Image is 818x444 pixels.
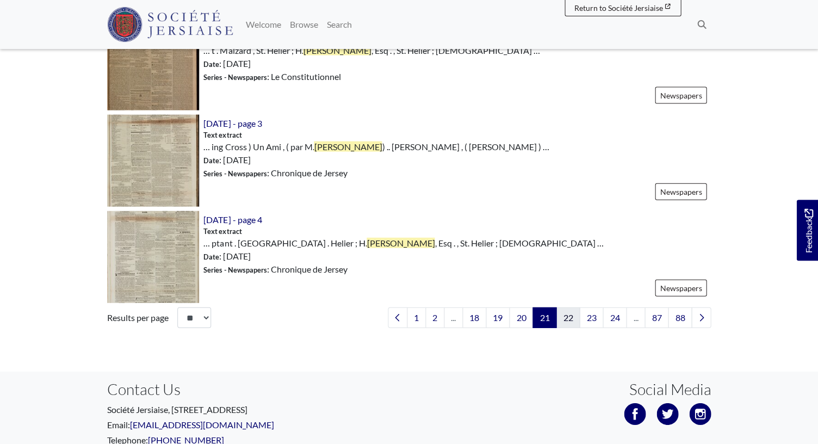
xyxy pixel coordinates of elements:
span: Series - Newspapers [203,73,267,82]
span: Text extract [203,226,241,237]
a: [DATE] - page 3 [203,118,262,128]
span: [PERSON_NAME] [314,141,382,152]
span: Series - Newspapers [203,169,267,178]
a: Goto page 23 [579,307,603,328]
a: [EMAIL_ADDRESS][DOMAIN_NAME] [130,420,274,430]
span: Goto page 21 [532,307,556,328]
h3: Social Media [629,380,711,399]
span: : Le Constitutionnel [203,70,340,83]
span: Date [203,156,219,165]
img: 9th January 1847 - page 3 [107,18,199,110]
span: : Chronique de Jersey [203,166,347,180]
a: Goto page 88 [668,307,692,328]
a: Goto page 2 [425,307,444,328]
h3: Contact Us [107,380,401,399]
a: Goto page 19 [486,307,510,328]
label: Results per page [107,311,169,324]
img: 13th January 1847 - page 4 [107,211,199,303]
span: : [DATE] [203,57,250,70]
a: Société Jersiaise logo [107,4,233,45]
span: [PERSON_NAME] [303,45,371,55]
a: Search [323,14,356,35]
a: Previous page [388,307,407,328]
span: : Chronique de Jersey [203,263,347,276]
span: : [DATE] [203,250,250,263]
span: Return to Société Jersiaise [574,3,662,13]
a: Next page [691,307,711,328]
p: Société Jersiaise, [STREET_ADDRESS] [107,403,401,416]
a: Goto page 18 [462,307,486,328]
a: Goto page 1 [407,307,426,328]
a: Newspapers [655,87,707,104]
span: … t . Malzard , St. Helier ; H. , Esq . , St. Helier ; [DEMOGRAPHIC_DATA] … [203,44,540,57]
img: 13th January 1847 - page 3 [107,115,199,207]
span: [PERSON_NAME] [367,238,435,248]
span: Date [203,252,219,261]
a: Would you like to provide feedback? [796,200,818,261]
a: Newspapers [655,183,707,200]
a: Goto page 87 [645,307,668,328]
span: Text extract [203,130,241,140]
a: Goto page 22 [556,307,580,328]
a: Goto page 20 [509,307,533,328]
span: Feedback [802,209,815,253]
span: … ing Cross ) Un Ami , ( par M. ) .. [PERSON_NAME] , ( [PERSON_NAME] ) … [203,140,549,153]
img: Société Jersiaise [107,7,233,42]
a: Goto page 24 [603,307,627,328]
a: Welcome [241,14,286,35]
span: Date [203,60,219,69]
p: Email: [107,418,401,431]
span: Series - Newspapers [203,266,267,274]
a: Browse [286,14,323,35]
span: … ptant . [GEOGRAPHIC_DATA] . Helier ; H. , Esq . , St. Helier ; [DEMOGRAPHIC_DATA] … [203,237,603,250]
span: : [DATE] [203,153,250,166]
a: Newspapers [655,280,707,297]
nav: pagination [383,307,711,328]
a: [DATE] - page 4 [203,214,262,225]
